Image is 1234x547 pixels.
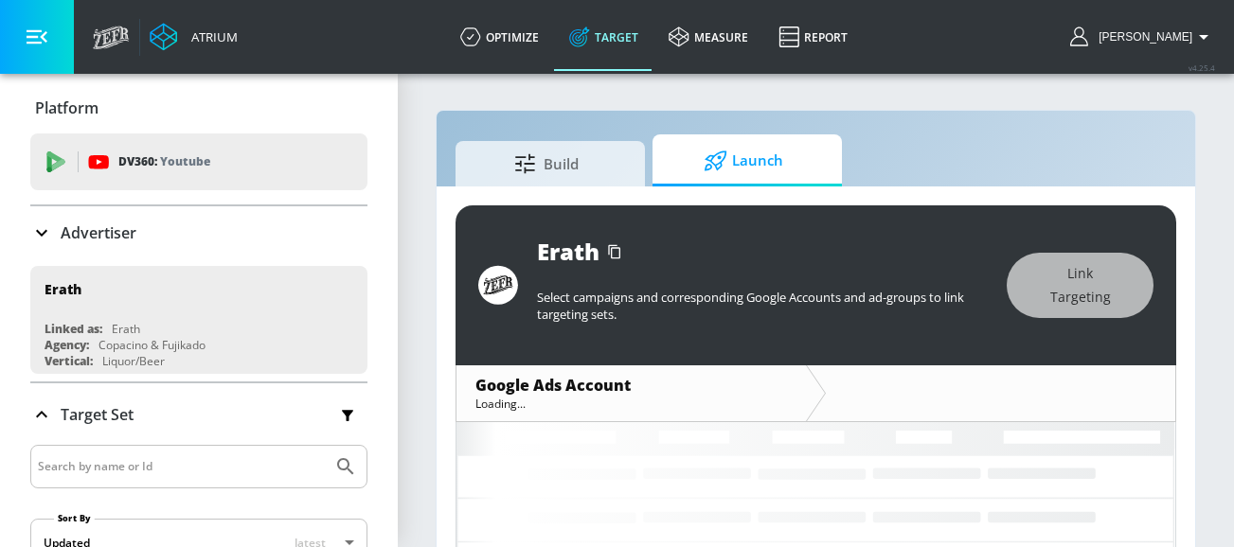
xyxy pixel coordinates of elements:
a: Report [763,3,863,71]
a: Target [554,3,653,71]
span: login as: sarah.ly@zefr.com [1091,30,1192,44]
div: Target Set [30,383,367,446]
div: Google Ads Account [475,375,787,396]
span: Launch [671,138,815,184]
div: ErathLinked as:ErathAgency:Copacino & FujikadoVertical:Liquor/Beer [30,266,367,374]
div: Liquor/Beer [102,353,165,369]
p: Target Set [61,404,134,425]
div: Agency: [45,337,89,353]
div: Advertiser [30,206,367,259]
div: Loading... [475,396,787,412]
div: Platform [30,81,367,134]
div: DV360: Youtube [30,133,367,190]
p: Platform [35,97,98,118]
p: DV360: [118,151,210,172]
div: Erath [537,236,599,267]
a: measure [653,3,763,71]
div: Atrium [184,28,238,45]
a: optimize [445,3,554,71]
p: Select campaigns and corresponding Google Accounts and ad-groups to link targeting sets. [537,289,988,323]
a: Atrium [150,23,238,51]
div: Erath [112,321,140,337]
span: Build [474,141,618,186]
input: Search by name or Id [38,454,325,479]
button: [PERSON_NAME] [1070,26,1215,48]
label: Sort By [54,512,95,524]
div: Google Ads AccountLoading... [456,365,806,421]
div: Linked as: [45,321,102,337]
div: Vertical: [45,353,93,369]
div: Copacino & Fujikado [98,337,206,353]
div: Erath [45,280,81,298]
p: Youtube [160,151,210,171]
span: v 4.25.4 [1189,62,1215,73]
p: Advertiser [61,222,136,243]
